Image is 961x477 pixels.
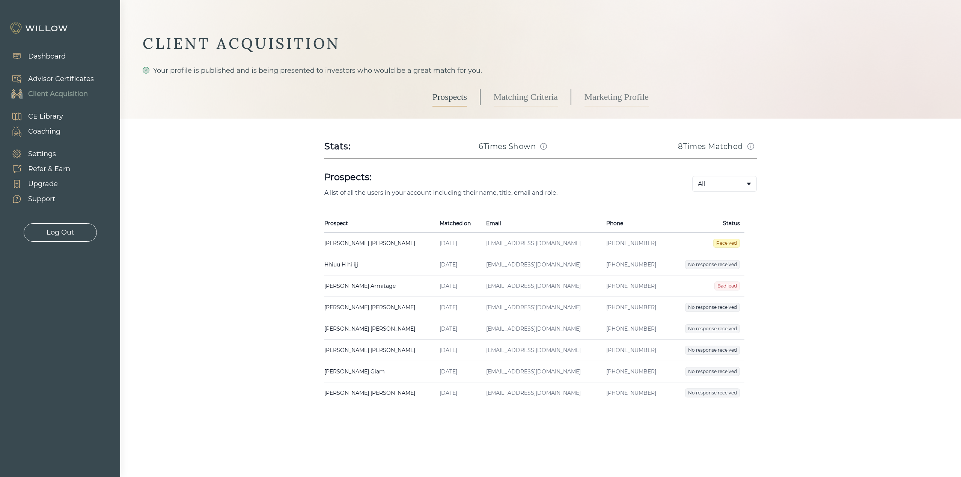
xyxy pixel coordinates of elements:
[602,233,670,254] td: [PHONE_NUMBER]
[143,65,938,76] div: Your profile is published and is being presented to investors who would be a great match for you.
[494,88,558,107] a: Matching Criteria
[4,86,94,101] a: Client Acquisition
[602,297,670,318] td: [PHONE_NUMBER]
[482,361,602,382] td: [EMAIL_ADDRESS][DOMAIN_NAME]
[435,214,482,233] th: Matched on
[602,382,670,404] td: [PHONE_NUMBER]
[324,361,435,382] td: [PERSON_NAME] Giam
[713,239,740,248] span: Received
[746,181,752,187] span: caret-down
[482,318,602,340] td: [EMAIL_ADDRESS][DOMAIN_NAME]
[602,340,670,361] td: [PHONE_NUMBER]
[4,124,63,139] a: Coaching
[602,318,670,340] td: [PHONE_NUMBER]
[602,275,670,297] td: [PHONE_NUMBER]
[685,324,740,333] span: No response received
[324,318,435,340] td: [PERSON_NAME] [PERSON_NAME]
[324,214,435,233] th: Prospect
[602,254,670,275] td: [PHONE_NUMBER]
[28,74,94,84] div: Advisor Certificates
[538,140,550,152] button: Match info
[4,176,70,191] a: Upgrade
[685,367,740,376] span: No response received
[435,275,482,297] td: [DATE]
[540,143,547,150] span: info-circle
[435,382,482,404] td: [DATE]
[28,179,58,189] div: Upgrade
[482,214,602,233] th: Email
[435,361,482,382] td: [DATE]
[685,303,740,312] span: No response received
[435,340,482,361] td: [DATE]
[28,51,66,62] div: Dashboard
[482,382,602,404] td: [EMAIL_ADDRESS][DOMAIN_NAME]
[670,214,744,233] th: Status
[143,67,149,74] span: check-circle
[28,89,88,99] div: Client Acquisition
[4,71,94,86] a: Advisor Certificates
[324,297,435,318] td: [PERSON_NAME] [PERSON_NAME]
[602,361,670,382] td: [PHONE_NUMBER]
[28,164,70,174] div: Refer & Earn
[4,146,70,161] a: Settings
[747,143,754,150] span: info-circle
[324,189,668,196] p: A list of all the users in your account including their name, title, email and role.
[324,171,668,183] h1: Prospects:
[482,233,602,254] td: [EMAIL_ADDRESS][DOMAIN_NAME]
[435,254,482,275] td: [DATE]
[685,260,740,269] span: No response received
[324,140,351,152] div: Stats:
[435,233,482,254] td: [DATE]
[324,233,435,254] td: [PERSON_NAME] [PERSON_NAME]
[482,340,602,361] td: [EMAIL_ADDRESS][DOMAIN_NAME]
[4,161,70,176] a: Refer & Earn
[9,22,69,34] img: Willow
[324,340,435,361] td: [PERSON_NAME] [PERSON_NAME]
[678,141,743,152] h3: 8 Times Matched
[324,275,435,297] td: [PERSON_NAME] Armitage
[4,49,66,64] a: Dashboard
[28,194,55,204] div: Support
[435,297,482,318] td: [DATE]
[482,275,602,297] td: [EMAIL_ADDRESS][DOMAIN_NAME]
[584,88,649,107] a: Marketing Profile
[698,179,705,188] span: All
[482,254,602,275] td: [EMAIL_ADDRESS][DOMAIN_NAME]
[28,149,56,159] div: Settings
[47,227,74,238] div: Log Out
[432,88,467,107] a: Prospects
[602,214,670,233] th: Phone
[435,318,482,340] td: [DATE]
[685,346,740,355] span: No response received
[324,254,435,275] td: Hhiuu H hi ijj
[4,109,63,124] a: CE Library
[685,388,740,397] span: No response received
[143,34,938,53] div: CLIENT ACQUISITION
[324,382,435,404] td: [PERSON_NAME] [PERSON_NAME]
[28,111,63,122] div: CE Library
[479,141,536,152] h3: 6 Times Shown
[745,140,757,152] button: Match info
[482,297,602,318] td: [EMAIL_ADDRESS][DOMAIN_NAME]
[28,126,60,137] div: Coaching
[714,281,740,290] span: Bad lead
